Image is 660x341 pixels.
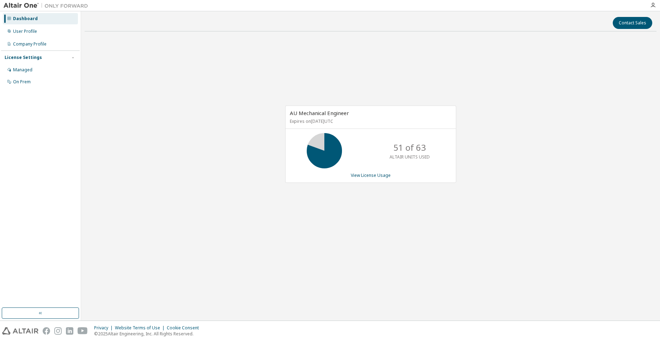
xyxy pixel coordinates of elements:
span: AU Mechanical Engineer [290,109,349,116]
div: Managed [13,67,32,73]
img: facebook.svg [43,327,50,335]
button: Contact Sales [613,17,652,29]
div: Cookie Consent [167,325,203,331]
div: On Prem [13,79,31,85]
div: User Profile [13,29,37,34]
div: Privacy [94,325,115,331]
p: 51 of 63 [393,142,426,154]
p: © 2025 Altair Engineering, Inc. All Rights Reserved. [94,331,203,337]
img: youtube.svg [78,327,88,335]
div: Dashboard [13,16,38,22]
div: Website Terms of Use [115,325,167,331]
a: View License Usage [351,172,391,178]
img: linkedin.svg [66,327,73,335]
div: License Settings [5,55,42,60]
p: Expires on [DATE] UTC [290,118,450,124]
div: Company Profile [13,41,47,47]
img: Altair One [4,2,92,9]
img: instagram.svg [54,327,62,335]
img: altair_logo.svg [2,327,38,335]
p: ALTAIR UNITS USED [390,154,430,160]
